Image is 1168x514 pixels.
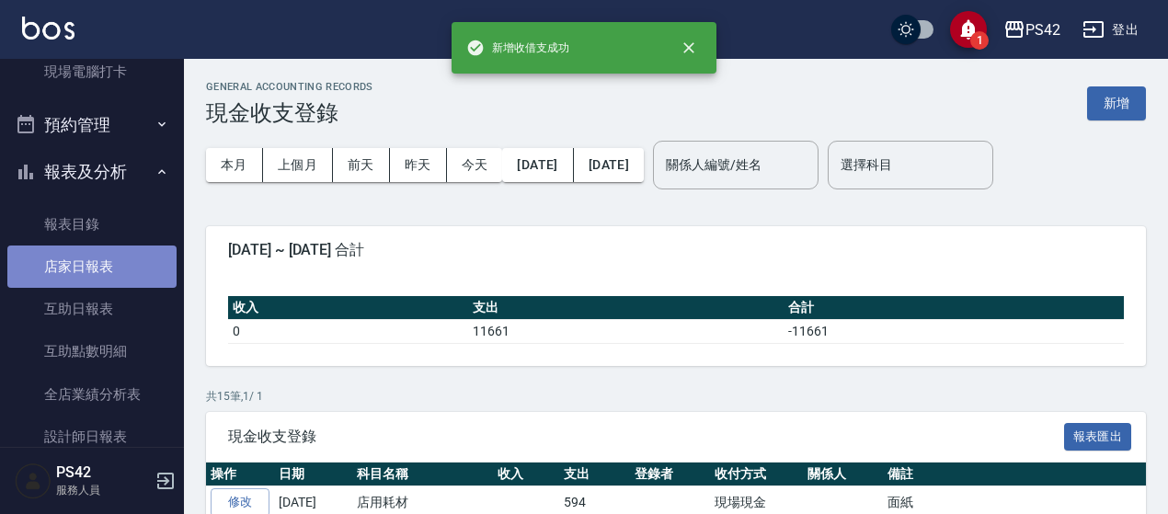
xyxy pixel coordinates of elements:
[7,148,177,196] button: 報表及分析
[630,463,710,486] th: 登錄者
[228,296,468,320] th: 收入
[206,463,274,486] th: 操作
[1075,13,1146,47] button: 登出
[7,330,177,372] a: 互助點數明細
[466,39,569,57] span: 新增收借支成功
[228,319,468,343] td: 0
[784,296,1124,320] th: 合計
[228,428,1064,446] span: 現金收支登錄
[352,463,493,486] th: 科目名稱
[7,51,177,93] a: 現場電腦打卡
[559,463,630,486] th: 支出
[493,463,560,486] th: 收入
[996,11,1068,49] button: PS42
[263,148,333,182] button: 上個月
[1087,86,1146,120] button: 新增
[784,319,1124,343] td: -11661
[7,246,177,288] a: 店家日報表
[206,388,1146,405] p: 共 15 筆, 1 / 1
[206,148,263,182] button: 本月
[803,463,883,486] th: 關係人
[206,100,373,126] h3: 現金收支登錄
[7,101,177,149] button: 預約管理
[669,28,709,68] button: close
[7,416,177,458] a: 設計師日報表
[56,463,150,482] h5: PS42
[447,148,503,182] button: 今天
[1025,18,1060,41] div: PS42
[7,288,177,330] a: 互助日報表
[15,463,52,499] img: Person
[970,31,989,50] span: 1
[468,319,784,343] td: 11661
[574,148,644,182] button: [DATE]
[228,241,1124,259] span: [DATE] ~ [DATE] 合計
[56,482,150,498] p: 服務人員
[390,148,447,182] button: 昨天
[274,463,352,486] th: 日期
[468,296,784,320] th: 支出
[502,148,573,182] button: [DATE]
[22,17,74,40] img: Logo
[710,463,803,486] th: 收付方式
[7,373,177,416] a: 全店業績分析表
[1064,427,1132,444] a: 報表匯出
[950,11,987,48] button: save
[7,203,177,246] a: 報表目錄
[1087,94,1146,111] a: 新增
[206,81,373,93] h2: GENERAL ACCOUNTING RECORDS
[1064,423,1132,451] button: 報表匯出
[333,148,390,182] button: 前天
